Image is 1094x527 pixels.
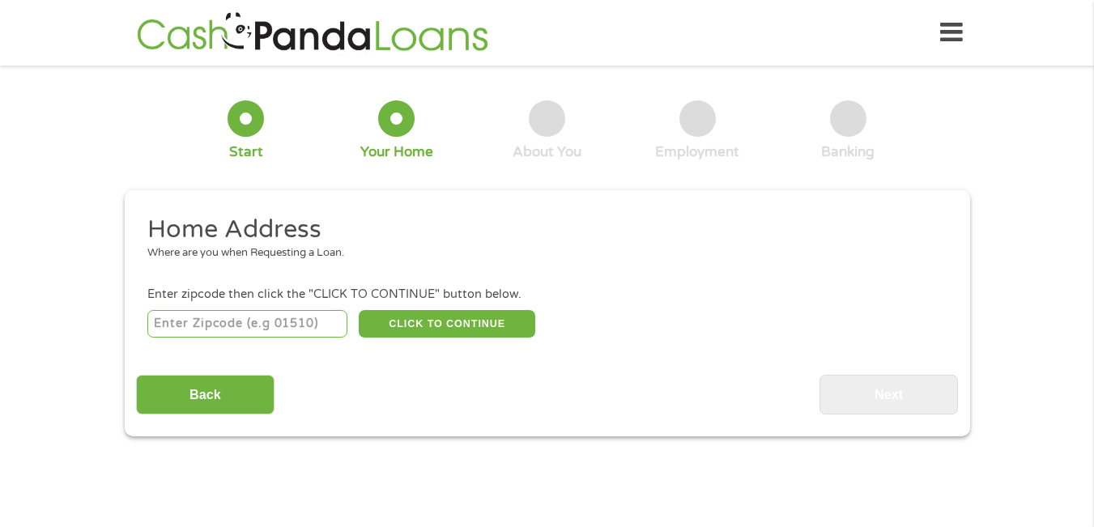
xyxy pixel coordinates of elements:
[147,214,934,246] h2: Home Address
[229,143,263,161] div: Start
[147,245,934,261] div: Where are you when Requesting a Loan.
[136,375,275,414] input: Back
[821,143,875,161] div: Banking
[819,375,958,414] input: Next
[147,310,347,338] input: Enter Zipcode (e.g 01510)
[147,286,946,304] div: Enter zipcode then click the "CLICK TO CONTINUE" button below.
[655,143,739,161] div: Employment
[132,10,493,56] img: GetLoanNow Logo
[359,310,535,338] button: CLICK TO CONTINUE
[513,143,581,161] div: About You
[360,143,433,161] div: Your Home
